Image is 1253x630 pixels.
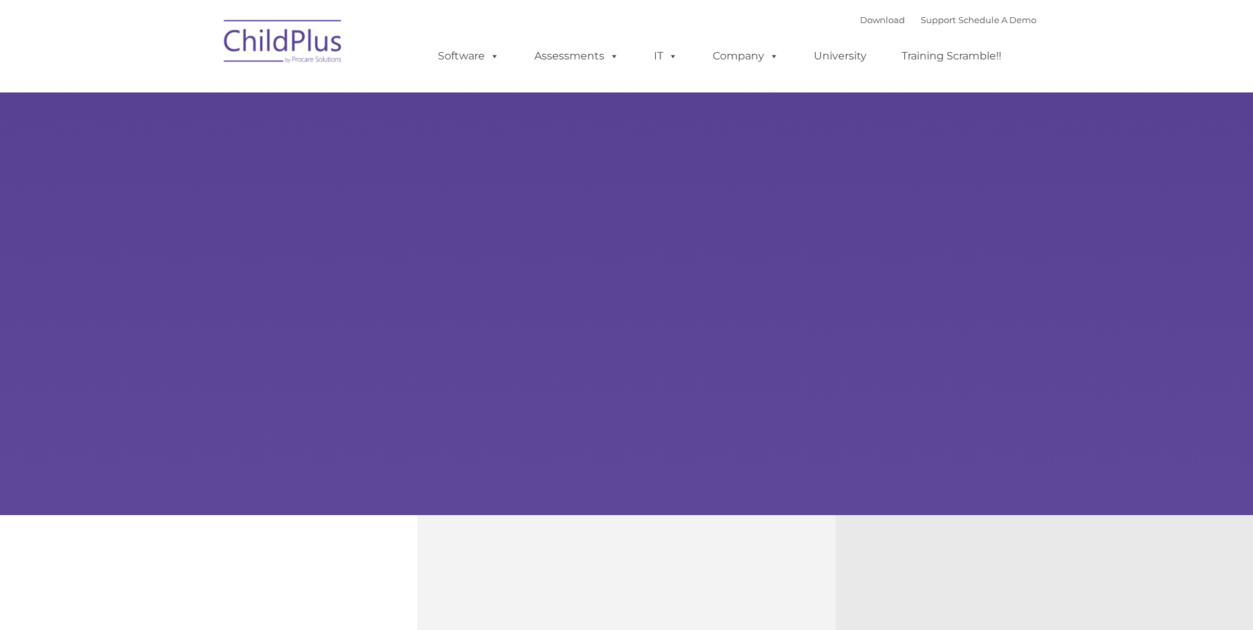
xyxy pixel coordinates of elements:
font: | [860,15,1036,25]
a: Assessments [521,43,632,69]
a: Download [860,15,905,25]
a: Training Scramble!! [888,43,1015,69]
a: Company [699,43,792,69]
a: Support [921,15,956,25]
a: Schedule A Demo [958,15,1036,25]
img: ChildPlus by Procare Solutions [217,11,349,77]
a: University [801,43,880,69]
a: IT [641,43,691,69]
a: Software [425,43,513,69]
